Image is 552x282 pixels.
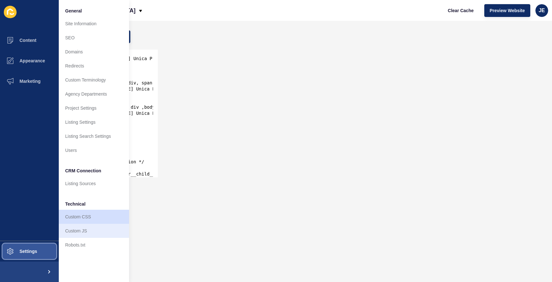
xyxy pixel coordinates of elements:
[59,87,129,101] a: Agency Departments
[65,8,82,14] span: General
[539,7,545,14] span: JE
[59,176,129,191] a: Listing Sources
[59,115,129,129] a: Listing Settings
[59,101,129,115] a: Project Settings
[65,201,86,207] span: Technical
[65,168,101,174] span: CRM Connection
[59,143,129,157] a: Users
[442,4,479,17] button: Clear Cache
[59,73,129,87] a: Custom Terminology
[59,17,129,31] a: Site Information
[59,210,129,224] a: Custom CSS
[490,7,525,14] span: Preview Website
[59,31,129,45] a: SEO
[59,224,129,238] a: Custom JS
[59,238,129,252] a: Robots.txt
[59,45,129,59] a: Domains
[59,129,129,143] a: Listing Search Settings
[484,4,530,17] button: Preview Website
[448,7,474,14] span: Clear Cache
[59,59,129,73] a: Redirects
